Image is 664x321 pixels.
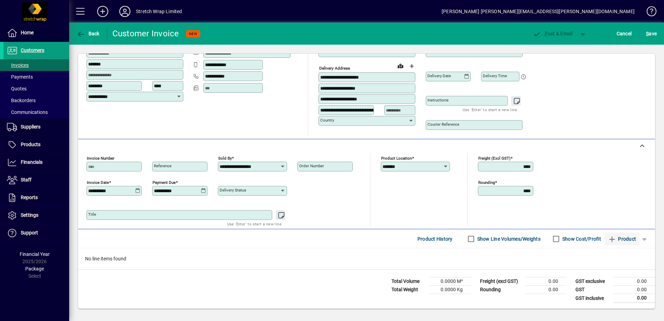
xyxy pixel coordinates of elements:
[572,286,614,294] td: GST
[430,286,471,294] td: 0.0000 Kg
[3,154,69,171] a: Financials
[75,27,101,40] button: Back
[430,277,471,286] td: 0.0000 M³
[3,189,69,206] a: Reports
[299,163,324,168] mat-label: Order number
[533,31,573,36] span: ost & Email
[21,30,34,35] span: Home
[644,27,658,40] button: Save
[7,74,33,80] span: Payments
[3,207,69,224] a: Settings
[642,1,655,24] a: Knowledge Base
[605,233,639,245] button: Product
[545,31,548,36] span: P
[21,47,44,53] span: Customers
[395,60,406,71] a: View on map
[92,5,114,18] button: Add
[3,71,69,83] a: Payments
[483,73,507,78] mat-label: Delivery time
[69,27,107,40] app-page-header-button: Back
[3,136,69,153] a: Products
[136,6,182,17] div: Stretch Wrap Limited
[218,156,232,161] mat-label: Sold by
[388,286,430,294] td: Total Weight
[572,277,614,286] td: GST exclusive
[3,224,69,242] a: Support
[20,251,50,257] span: Financial Year
[220,188,246,193] mat-label: Delivery status
[572,294,614,303] td: GST inclusive
[388,277,430,286] td: Total Volume
[21,212,38,218] span: Settings
[227,220,282,228] mat-hint: Use 'Enter' to start a new line
[381,156,412,161] mat-label: Product location
[614,294,655,303] td: 0.00
[427,73,451,78] mat-label: Delivery date
[477,286,525,294] td: Rounding
[525,286,566,294] td: 0.00
[87,156,114,161] mat-label: Invoice number
[3,118,69,136] a: Suppliers
[21,124,40,130] span: Suppliers
[153,180,176,185] mat-label: Payment due
[189,32,197,36] span: NEW
[529,27,576,40] button: Post & Email
[76,31,100,36] span: Back
[427,98,449,102] mat-label: Instructions
[614,277,655,286] td: 0.00
[3,106,69,118] a: Communications
[7,86,27,91] span: Quotes
[154,163,172,168] mat-label: Reference
[442,6,635,17] div: [PERSON_NAME] [PERSON_NAME][EMAIL_ADDRESS][PERSON_NAME][DOMAIN_NAME]
[21,142,40,147] span: Products
[3,95,69,106] a: Backorders
[3,24,69,42] a: Home
[477,277,525,286] td: Freight (excl GST)
[417,233,453,244] span: Product History
[3,83,69,95] a: Quotes
[646,28,657,39] span: ave
[476,235,541,242] label: Show Line Volumes/Weights
[478,180,495,185] mat-label: Rounding
[427,122,459,127] mat-label: Courier Reference
[87,180,109,185] mat-label: Invoice date
[646,31,649,36] span: S
[406,61,417,72] button: Choose address
[88,212,96,217] mat-label: Title
[415,233,455,245] button: Product History
[3,59,69,71] a: Invoices
[617,28,632,39] span: Cancel
[7,62,29,68] span: Invoices
[112,28,179,39] div: Customer Invoice
[3,171,69,189] a: Staff
[478,156,510,161] mat-label: Freight (excl GST)
[525,277,566,286] td: 0.00
[21,177,31,182] span: Staff
[21,159,43,165] span: Financials
[561,235,601,242] label: Show Cost/Profit
[615,27,634,40] button: Cancel
[320,118,334,123] mat-label: Country
[114,5,136,18] button: Profile
[21,230,38,235] span: Support
[78,248,655,269] div: No line items found
[614,286,655,294] td: 0.00
[7,109,48,115] span: Communications
[7,98,36,103] span: Backorders
[25,266,44,271] span: Package
[21,195,38,200] span: Reports
[463,106,517,114] mat-hint: Use 'Enter' to start a new line
[608,233,636,244] span: Product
